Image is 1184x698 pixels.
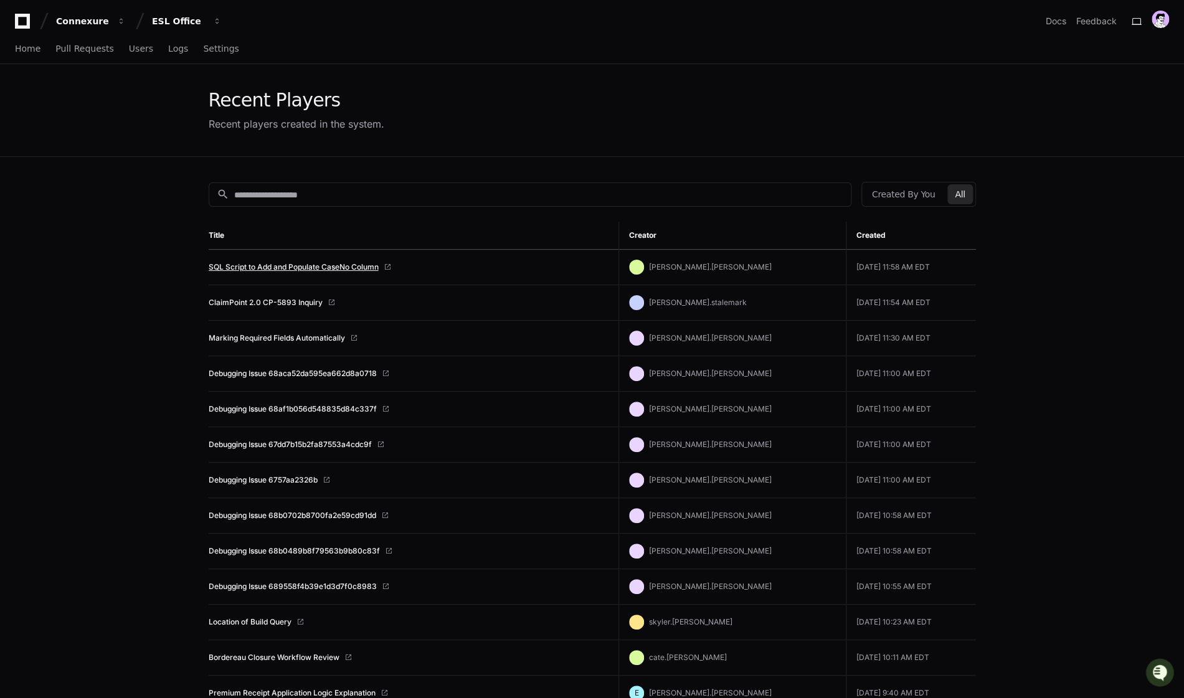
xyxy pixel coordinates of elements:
[209,653,339,663] a: Bordereau Closure Workflow Review
[209,546,380,556] a: Debugging Issue 68b0489b8f79563b9b80c83f
[846,605,976,640] td: [DATE] 10:23 AM EDT
[55,45,113,52] span: Pull Requests
[1152,11,1169,28] img: avatar
[846,569,976,605] td: [DATE] 10:55 AM EDT
[209,222,619,250] th: Title
[1046,15,1066,27] a: Docs
[846,222,976,250] th: Created
[152,15,206,27] div: ESL Office
[1076,15,1117,27] button: Feedback
[51,10,131,32] button: Connexure
[203,35,239,64] a: Settings
[12,12,37,37] img: PlayerZero
[649,617,732,626] span: skyler.[PERSON_NAME]
[209,617,291,627] a: Location of Build Query
[649,546,772,555] span: [PERSON_NAME].[PERSON_NAME]
[15,45,40,52] span: Home
[212,97,227,111] button: Start new chat
[15,35,40,64] a: Home
[209,404,377,414] a: Debugging Issue 68af1b056d548835d84c337f
[649,582,772,591] span: [PERSON_NAME].[PERSON_NAME]
[129,45,153,52] span: Users
[56,15,110,27] div: Connexure
[846,250,976,285] td: [DATE] 11:58 AM EDT
[42,93,204,105] div: Start new chat
[129,35,153,64] a: Users
[124,131,151,140] span: Pylon
[947,184,972,204] button: All
[846,534,976,569] td: [DATE] 10:58 AM EDT
[42,105,158,115] div: We're available if you need us!
[55,35,113,64] a: Pull Requests
[649,369,772,378] span: [PERSON_NAME].[PERSON_NAME]
[209,369,377,379] a: Debugging Issue 68aca52da595ea662d8a0718
[168,45,188,52] span: Logs
[209,475,318,485] a: Debugging Issue 6757aa2326b
[209,262,379,272] a: SQL Script to Add and Populate CaseNo Column
[217,188,229,200] mat-icon: search
[1144,657,1178,691] iframe: Open customer support
[209,688,376,698] a: Premium Receipt Application Logic Explanation
[619,222,846,250] th: Creator
[649,653,727,662] span: cate.[PERSON_NAME]
[12,93,35,115] img: 1756235613930-3d25f9e4-fa56-45dd-b3ad-e072dfbd1548
[649,262,772,271] span: [PERSON_NAME].[PERSON_NAME]
[209,440,372,450] a: Debugging Issue 67dd7b15b2fa87553a4cdc9f
[846,427,976,463] td: [DATE] 11:00 AM EDT
[846,463,976,498] td: [DATE] 11:00 AM EDT
[635,688,639,698] h1: E
[649,404,772,413] span: [PERSON_NAME].[PERSON_NAME]
[209,511,376,521] a: Debugging Issue 68b0702b8700fa2e59cd91dd
[864,184,942,204] button: Created By You
[203,45,239,52] span: Settings
[12,50,227,70] div: Welcome
[846,321,976,356] td: [DATE] 11:30 AM EDT
[168,35,188,64] a: Logs
[846,392,976,427] td: [DATE] 11:00 AM EDT
[209,582,377,592] a: Debugging Issue 689558f4b39e1d3d7f0c8983
[846,285,976,321] td: [DATE] 11:54 AM EDT
[88,130,151,140] a: Powered byPylon
[846,498,976,534] td: [DATE] 10:58 AM EDT
[649,298,747,307] span: [PERSON_NAME].stalemark
[846,356,976,392] td: [DATE] 11:00 AM EDT
[846,640,976,676] td: [DATE] 10:11 AM EDT
[649,440,772,449] span: [PERSON_NAME].[PERSON_NAME]
[649,333,772,342] span: [PERSON_NAME].[PERSON_NAME]
[209,89,384,111] div: Recent Players
[147,10,227,32] button: ESL Office
[649,511,772,520] span: [PERSON_NAME].[PERSON_NAME]
[209,116,384,131] div: Recent players created in the system.
[649,475,772,484] span: [PERSON_NAME].[PERSON_NAME]
[209,333,345,343] a: Marking Required Fields Automatically
[209,298,323,308] a: ClaimPoint 2.0 CP-5893 Inquiry
[649,688,772,697] span: [PERSON_NAME].[PERSON_NAME]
